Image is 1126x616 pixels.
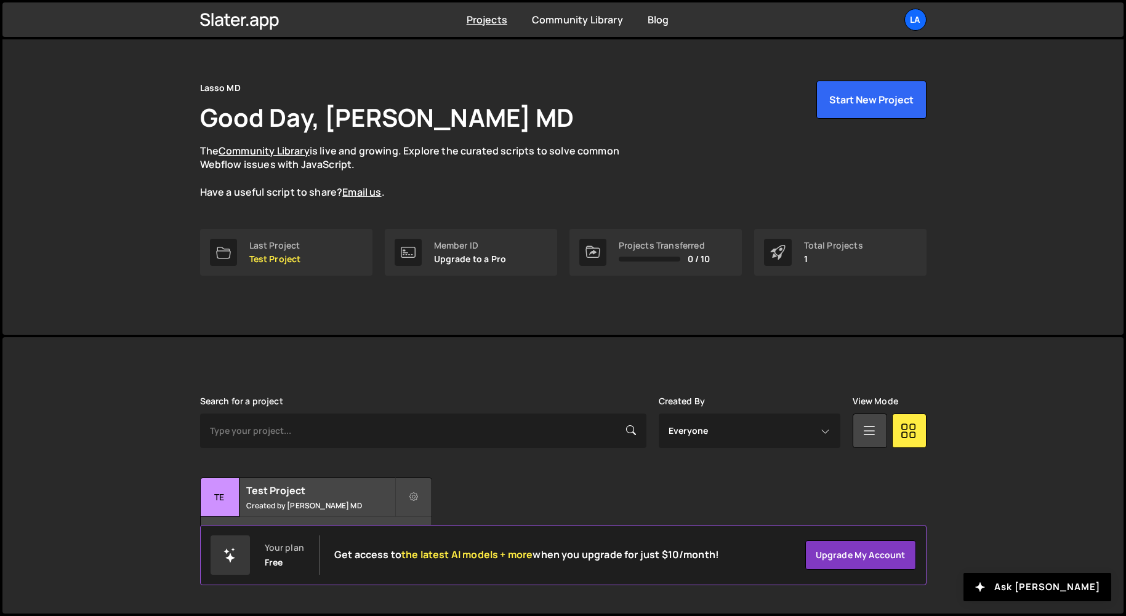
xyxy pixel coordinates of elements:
a: Projects [467,13,507,26]
a: Community Library [219,144,310,158]
a: Blog [648,13,669,26]
a: Upgrade my account [805,540,916,570]
a: Community Library [532,13,623,26]
div: Te [201,478,239,517]
label: Created By [659,396,706,406]
p: Test Project [249,254,301,264]
div: Member ID [434,241,507,250]
a: Last Project Test Project [200,229,372,276]
button: Start New Project [816,81,927,119]
span: the latest AI models + more [401,548,533,561]
span: 0 / 10 [688,254,710,264]
label: Search for a project [200,396,283,406]
a: Te Test Project Created by [PERSON_NAME] MD 2 pages, last updated by [PERSON_NAME] MD [DATE] [200,478,432,554]
a: Email us [342,185,381,199]
h2: Get access to when you upgrade for just $10/month! [334,549,719,561]
div: Free [265,558,283,567]
a: La [904,9,927,31]
small: Created by [PERSON_NAME] MD [246,500,395,511]
h2: Test Project [246,484,395,497]
p: Upgrade to a Pro [434,254,507,264]
div: Your plan [265,543,304,553]
p: 1 [804,254,863,264]
div: Lasso MD [200,81,241,95]
div: Last Project [249,241,301,250]
div: Projects Transferred [619,241,710,250]
input: Type your project... [200,414,646,448]
div: Total Projects [804,241,863,250]
div: 2 pages, last updated by [PERSON_NAME] MD [DATE] [201,517,432,554]
label: View Mode [853,396,898,406]
button: Ask [PERSON_NAME] [963,573,1111,601]
h1: Good Day, [PERSON_NAME] MD [200,100,574,134]
p: The is live and growing. Explore the curated scripts to solve common Webflow issues with JavaScri... [200,144,643,199]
